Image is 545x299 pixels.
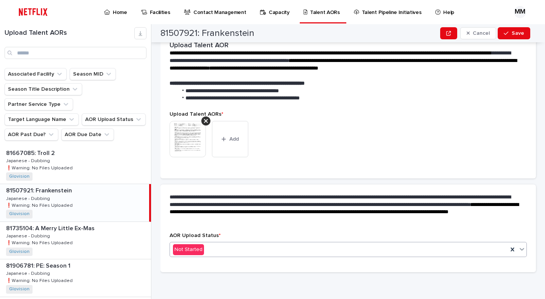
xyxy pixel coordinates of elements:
[5,29,134,37] h1: Upload Talent AORs
[9,211,30,217] a: Glovision
[473,31,490,36] span: Cancel
[6,270,51,276] p: Japanese - Dubbing
[6,195,51,201] p: Japanese - Dubbing
[5,47,146,59] input: Search
[6,261,72,270] p: 81906781: PE: Season 1
[6,239,74,246] p: ❗️Warning: No Files Uploaded
[170,233,221,238] span: AOR Upload Status
[9,174,30,179] a: Glovision
[460,27,497,39] button: Cancel
[229,136,239,142] span: Add
[6,157,51,164] p: Japanese - Dubbing
[514,6,526,18] div: MM
[15,5,51,20] img: ifQbXi3ZQGMSEF7WDB7W
[61,129,114,141] button: AOR Due Date
[170,42,229,50] h2: Upload Talent AOR
[5,113,79,125] button: Target Language Name
[6,186,73,194] p: 81507921: Frankenstein
[82,113,146,125] button: AOR Upload Status
[212,121,248,157] button: Add
[5,83,82,95] button: Season Title Description
[5,68,67,80] button: Associated Facility
[160,28,254,39] h2: 81507921: Frankenstein
[5,98,73,110] button: Partner Service Type
[6,277,74,284] p: ❗️Warning: No Files Uploaded
[512,31,524,36] span: Save
[6,164,74,171] p: ❗️Warning: No Files Uploaded
[498,27,530,39] button: Save
[170,112,223,117] span: Upload Talent AORs
[9,249,30,254] a: Glovision
[70,68,116,80] button: Season MID
[173,244,204,255] div: Not Started
[5,129,58,141] button: AOR Past Due?
[6,223,96,232] p: 81735104: A Merry Little Ex-Mas
[6,148,56,157] p: 81667085: Troll 2
[9,287,30,292] a: Glovision
[6,201,74,208] p: ❗️Warning: No Files Uploaded
[6,232,51,239] p: Japanese - Dubbing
